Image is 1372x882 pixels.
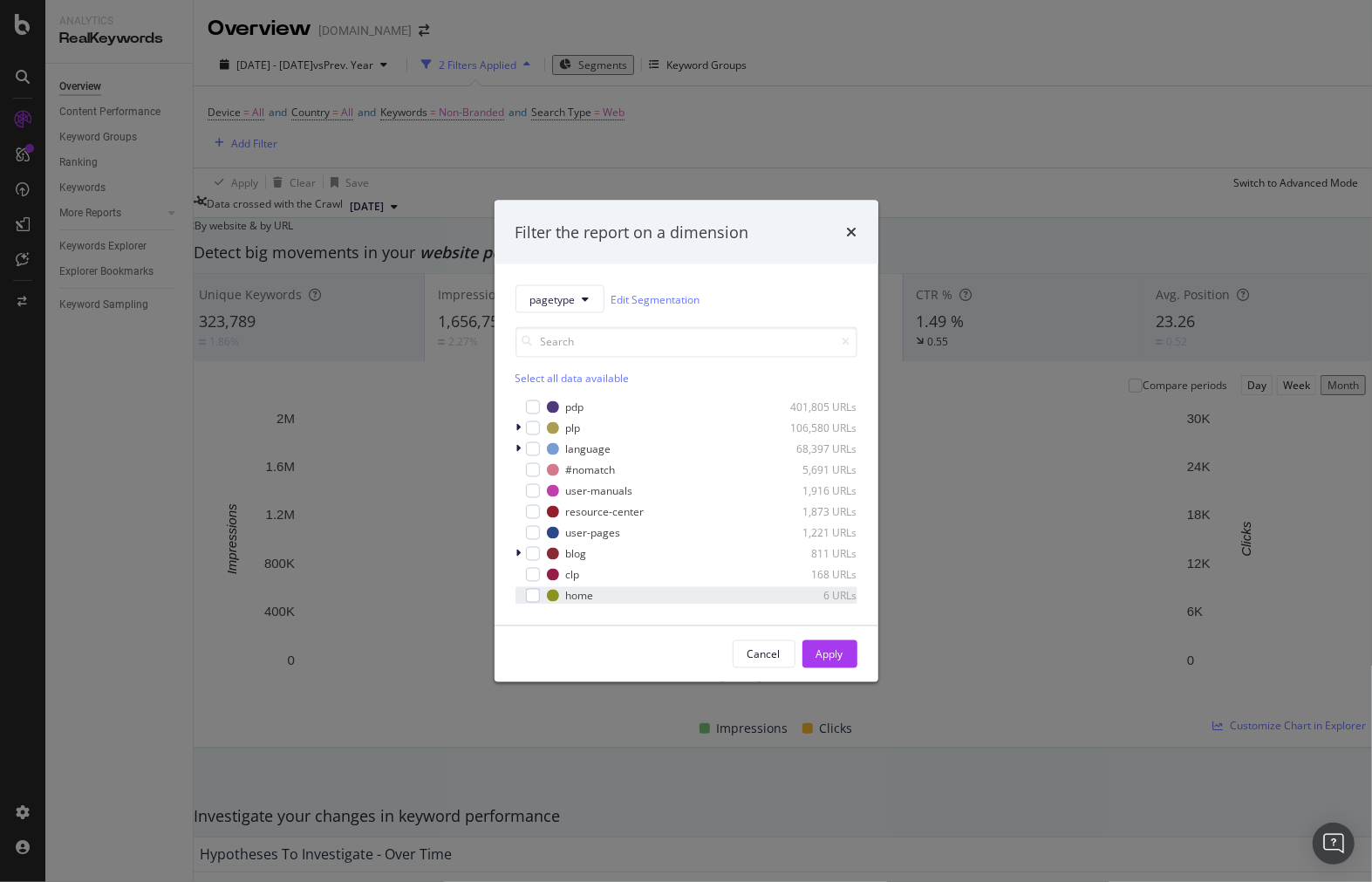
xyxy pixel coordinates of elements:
div: 1,916 URLs [772,483,857,498]
div: 168 URLs [772,567,857,582]
div: 5,691 URLs [772,462,857,477]
div: resource-center [566,504,645,519]
div: 68,397 URLs [772,441,857,456]
div: Filter the report on a dimension [515,221,749,243]
div: plp [566,420,581,435]
div: home [566,588,594,603]
div: modal [495,200,878,682]
div: Select all data available [515,372,857,386]
div: 1,873 URLs [772,504,857,519]
div: language [566,441,611,456]
button: pagetype [515,285,604,313]
div: 811 URLs [772,546,857,561]
div: 106,580 URLs [772,420,857,435]
a: Edit Segmentation [611,290,700,308]
div: user-pages [566,525,621,540]
div: blog [566,546,587,561]
div: pdp [566,400,584,414]
div: 401,805 URLs [772,400,857,414]
div: Cancel [747,646,781,661]
div: times [847,221,857,243]
button: Cancel [733,640,795,668]
div: #nomatch [566,462,616,477]
div: 1,221 URLs [772,525,857,540]
div: Open Intercom Messenger [1313,823,1355,865]
div: user-manuals [566,483,633,498]
div: Apply [816,646,843,661]
input: Search [515,327,857,358]
div: 6 URLs [772,588,857,603]
button: Apply [802,640,857,668]
span: pagetype [530,291,576,306]
div: clp [566,567,580,582]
